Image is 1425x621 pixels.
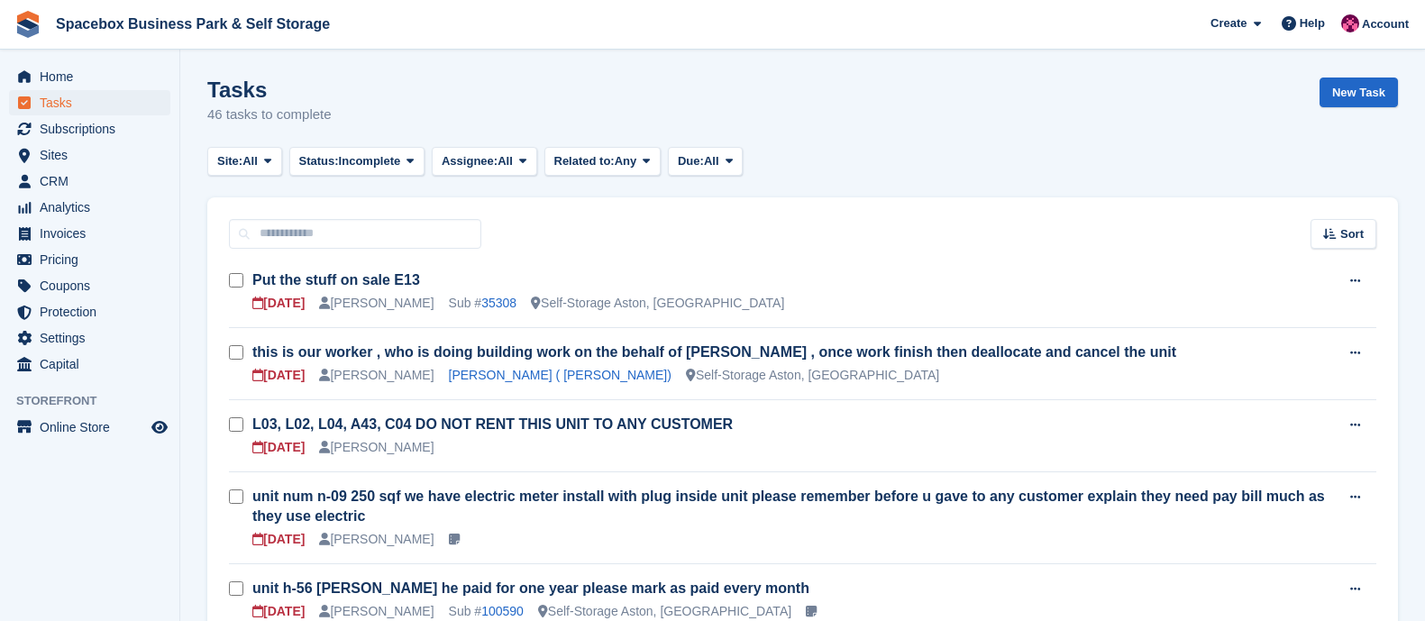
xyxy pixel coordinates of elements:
div: [PERSON_NAME] [319,438,434,457]
a: menu [9,64,170,89]
div: Self-Storage Aston, [GEOGRAPHIC_DATA] [531,294,784,313]
a: menu [9,195,170,220]
a: 100590 [481,604,524,618]
div: Self-Storage Aston, [GEOGRAPHIC_DATA] [686,366,939,385]
span: Subscriptions [40,116,148,142]
span: Settings [40,325,148,351]
a: Spacebox Business Park & Self Storage [49,9,337,39]
span: Pricing [40,247,148,272]
a: menu [9,415,170,440]
div: [DATE] [252,438,305,457]
span: Invoices [40,221,148,246]
div: [PERSON_NAME] [319,366,434,385]
a: menu [9,352,170,377]
a: menu [9,142,170,168]
button: Related to: Any [544,147,661,177]
span: Online Store [40,415,148,440]
span: Any [615,152,637,170]
a: [PERSON_NAME] ( [PERSON_NAME]) [449,368,671,382]
span: Tasks [40,90,148,115]
p: 46 tasks to complete [207,105,332,125]
span: Account [1362,15,1409,33]
a: menu [9,247,170,272]
a: menu [9,299,170,324]
div: Sub # [449,294,517,313]
span: Site: [217,152,242,170]
span: Incomplete [339,152,401,170]
a: menu [9,169,170,194]
div: [DATE] [252,602,305,621]
a: unit h-56 [PERSON_NAME] he paid for one year please mark as paid every month [252,580,809,596]
h1: Tasks [207,78,332,102]
a: Put the stuff on sale E13 [252,272,420,288]
span: Home [40,64,148,89]
div: Self-Storage Aston, [GEOGRAPHIC_DATA] [538,602,791,621]
span: Related to: [554,152,615,170]
div: [PERSON_NAME] [319,530,434,549]
a: New Task [1320,78,1398,107]
span: All [704,152,719,170]
a: menu [9,221,170,246]
img: stora-icon-8386f47178a22dfd0bd8f6a31ec36ba5ce8667c1dd55bd0f319d3a0aa187defe.svg [14,11,41,38]
div: [PERSON_NAME] [319,602,434,621]
span: CRM [40,169,148,194]
a: menu [9,90,170,115]
span: Create [1210,14,1247,32]
a: menu [9,116,170,142]
span: Coupons [40,273,148,298]
span: Help [1300,14,1325,32]
div: [DATE] [252,530,305,549]
span: Analytics [40,195,148,220]
div: Sub # [449,602,524,621]
a: menu [9,273,170,298]
a: 35308 [481,296,516,310]
span: Assignee: [442,152,498,170]
a: unit num n-09 250 sqf we have electric meter install with plug inside unit please remember before... [252,489,1325,524]
span: Storefront [16,392,179,410]
a: L03, L02, L04, A43, C04 DO NOT RENT THIS UNIT TO ANY CUSTOMER [252,416,733,432]
div: [DATE] [252,366,305,385]
span: Protection [40,299,148,324]
button: Site: All [207,147,282,177]
div: [DATE] [252,294,305,313]
span: Sites [40,142,148,168]
span: All [498,152,513,170]
a: this is our worker , who is doing building work on the behalf of [PERSON_NAME] , once work finish... [252,344,1176,360]
span: Status: [299,152,339,170]
button: Due: All [668,147,743,177]
a: menu [9,325,170,351]
img: Avishka Chauhan [1341,14,1359,32]
button: Assignee: All [432,147,537,177]
div: [PERSON_NAME] [319,294,434,313]
a: Preview store [149,416,170,438]
span: All [242,152,258,170]
button: Status: Incomplete [289,147,425,177]
span: Sort [1340,225,1364,243]
span: Capital [40,352,148,377]
span: Due: [678,152,704,170]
